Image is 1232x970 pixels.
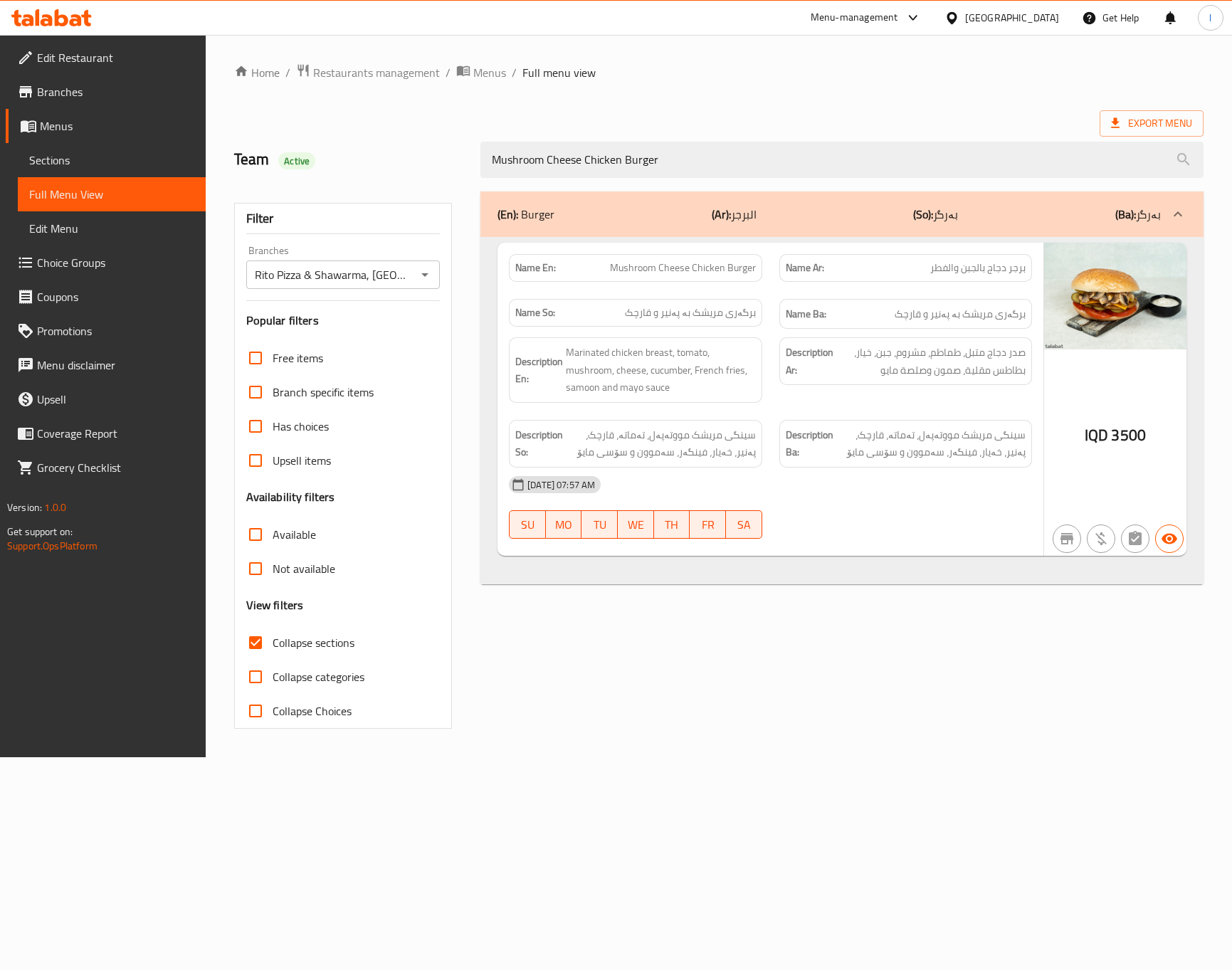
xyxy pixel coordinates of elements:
strong: Name Ba: [786,305,826,323]
span: Sections [29,152,194,169]
span: FR [695,515,720,535]
h2: Team [234,149,464,170]
a: Full Menu View [18,177,206,211]
div: Menu-management [811,9,898,26]
strong: Name En: [515,260,556,275]
a: Home [234,64,280,81]
span: Menus [40,117,194,135]
li: / [512,64,517,81]
a: Edit Restaurant [6,41,206,75]
span: TH [660,515,685,535]
span: SA [732,515,757,535]
span: Collapse Choices [273,702,352,719]
span: صدر دجاج متبل، طماطم، مشروم، جبن، خيار، بطاطس مقلية، صمون وصلصة مايو [836,344,1026,379]
b: (Ba): [1115,204,1136,225]
a: Sections [18,143,206,177]
button: SU [509,510,546,539]
span: Full Menu View [29,186,194,203]
span: Grocery Checklist [37,459,194,476]
img: Rito_Shawrma__Pizza_Mushr638911029028925187.jpg [1044,243,1186,349]
a: Upsell [6,382,206,416]
span: Coverage Report [37,425,194,442]
a: Restaurants management [296,63,440,82]
span: Not available [273,560,335,577]
a: Coverage Report [6,416,206,450]
span: Menus [473,64,506,81]
span: l [1209,10,1211,26]
span: Choice Groups [37,254,194,271]
span: Menu disclaimer [37,357,194,374]
span: Free items [273,349,323,367]
a: Menus [6,109,206,143]
span: MO [552,515,576,535]
a: Branches [6,75,206,109]
span: IQD [1085,421,1108,449]
span: Export Menu [1111,115,1192,132]
a: Menu disclaimer [6,348,206,382]
span: Mushroom Cheese Chicken Burger [610,260,756,275]
a: Edit Menu [18,211,206,246]
button: WE [618,510,654,539]
span: Marinated chicken breast, tomato, mushroom, cheese, cucumber, French fries, samoon and mayo sauce [566,344,755,396]
b: (Ar): [712,204,731,225]
nav: breadcrumb [234,63,1204,82]
span: برجر دجاج بالجبن والفطر [930,260,1026,275]
span: Branch specific items [273,384,374,401]
span: Coupons [37,288,194,305]
span: 3500 [1111,421,1146,449]
a: Menus [456,63,506,82]
button: SA [726,510,762,539]
span: Edit Menu [29,220,194,237]
button: TH [654,510,690,539]
strong: Description En: [515,353,563,388]
span: WE [623,515,648,535]
strong: Name Ar: [786,260,824,275]
span: SU [515,515,540,535]
div: (En): Burger(Ar):البرجر(So):بەرگر(Ba):بەرگر [480,237,1204,584]
div: Filter [246,204,441,234]
span: Export Menu [1100,110,1204,137]
input: search [480,142,1204,178]
b: (En): [497,204,518,225]
div: Active [278,152,315,169]
span: Upsell items [273,452,331,469]
div: (En): Burger(Ar):البرجر(So):بەرگر(Ba):بەرگر [480,191,1204,237]
div: [GEOGRAPHIC_DATA] [965,10,1059,26]
p: البرجر [712,206,757,223]
strong: Description Ba: [786,426,833,461]
p: Burger [497,206,554,223]
span: برگەری مریشک بە پەنیر و قارچک [895,305,1026,323]
button: TU [581,510,618,539]
span: Active [278,154,315,168]
span: Upsell [37,391,194,408]
span: Restaurants management [313,64,440,81]
span: Edit Restaurant [37,49,194,66]
span: Has choices [273,418,329,435]
span: Collapse sections [273,634,354,651]
a: Coupons [6,280,206,314]
button: Available [1155,524,1184,553]
span: Full menu view [522,64,596,81]
button: MO [546,510,582,539]
a: Grocery Checklist [6,450,206,485]
p: بەرگر [913,206,958,223]
span: 1.0.0 [44,498,66,517]
strong: Name So: [515,305,555,320]
h3: Availability filters [246,489,335,505]
h3: View filters [246,597,304,613]
button: Not has choices [1121,524,1149,553]
span: [DATE] 07:57 AM [522,478,601,492]
strong: Description Ar: [786,344,833,379]
span: Available [273,526,316,543]
h3: Popular filters [246,312,441,329]
span: سینگی مریشک مووتەپەل، تەماتە، قارچک، پەنیر، خەیار، فینگەر، سەموون و سۆسی مایۆ [566,426,755,461]
span: برگەری مریشک بە پەنیر و قارچک [625,305,756,320]
span: TU [587,515,612,535]
button: Open [415,265,435,285]
span: Promotions [37,322,194,339]
p: بەرگر [1115,206,1161,223]
li: / [446,64,451,81]
span: Version: [7,498,42,517]
button: FR [690,510,726,539]
li: / [285,64,290,81]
